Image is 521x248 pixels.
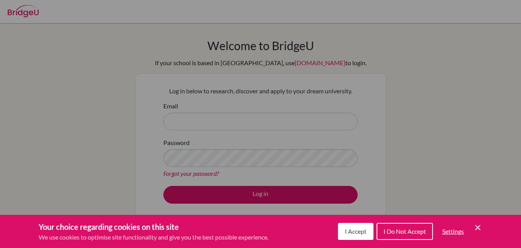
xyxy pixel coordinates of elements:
[338,223,373,240] button: I Accept
[384,228,426,235] span: I Do Not Accept
[377,223,433,240] button: I Do Not Accept
[39,233,268,242] p: We use cookies to optimise site functionality and give you the best possible experience.
[436,224,470,239] button: Settings
[442,228,464,235] span: Settings
[345,228,367,235] span: I Accept
[39,221,268,233] h3: Your choice regarding cookies on this site
[473,223,482,232] button: Save and close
